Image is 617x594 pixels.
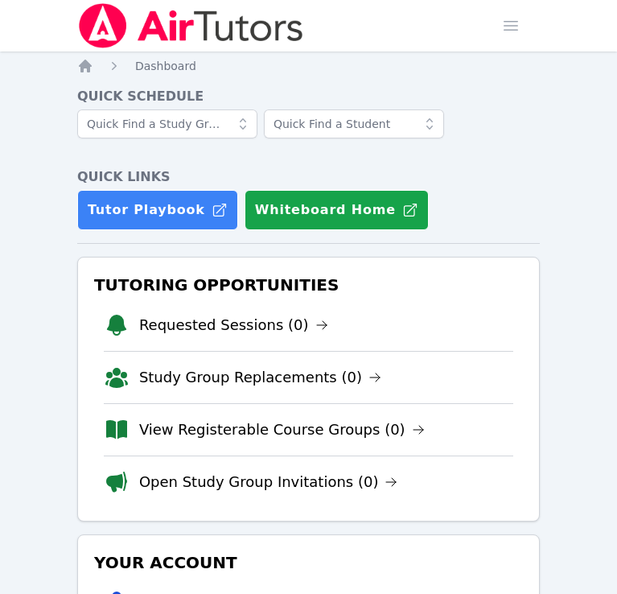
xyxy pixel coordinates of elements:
[139,366,381,389] a: Study Group Replacements (0)
[139,471,398,493] a: Open Study Group Invitations (0)
[135,60,196,72] span: Dashboard
[135,58,196,74] a: Dashboard
[264,109,444,138] input: Quick Find a Student
[91,548,526,577] h3: Your Account
[139,314,328,336] a: Requested Sessions (0)
[91,270,526,299] h3: Tutoring Opportunities
[77,58,540,74] nav: Breadcrumb
[77,3,305,48] img: Air Tutors
[139,419,425,441] a: View Registerable Course Groups (0)
[77,167,540,187] h4: Quick Links
[77,109,257,138] input: Quick Find a Study Group
[245,190,429,230] button: Whiteboard Home
[77,190,238,230] a: Tutor Playbook
[77,87,540,106] h4: Quick Schedule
